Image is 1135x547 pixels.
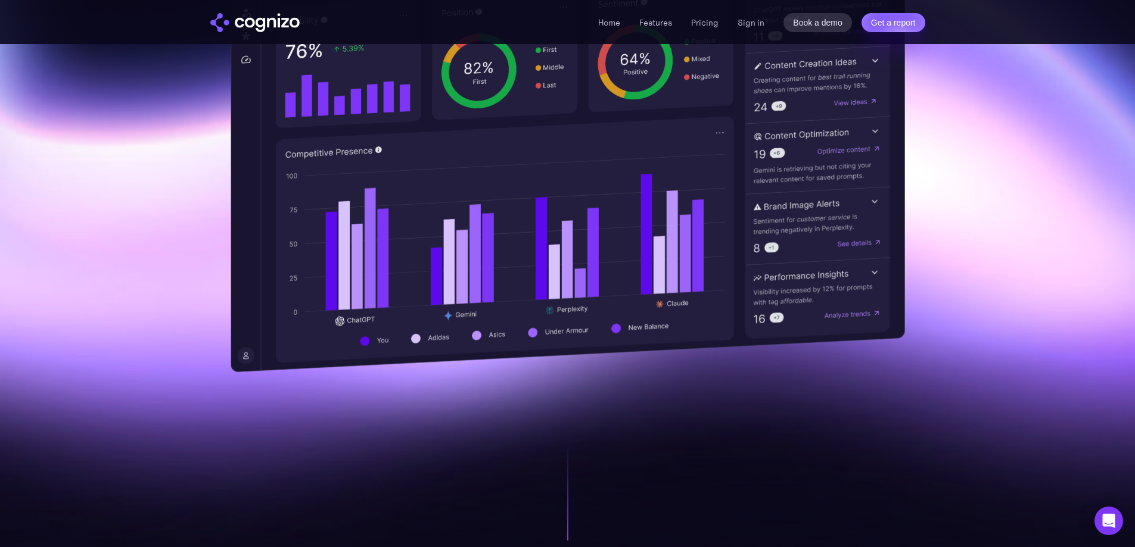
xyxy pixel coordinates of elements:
[210,13,300,32] img: cognizo logo
[1094,507,1123,535] div: Open Intercom Messenger
[783,13,852,32] a: Book a demo
[210,13,300,32] a: home
[691,17,719,28] a: Pricing
[738,15,764,30] a: Sign in
[639,17,672,28] a: Features
[598,17,620,28] a: Home
[862,13,925,32] a: Get a report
